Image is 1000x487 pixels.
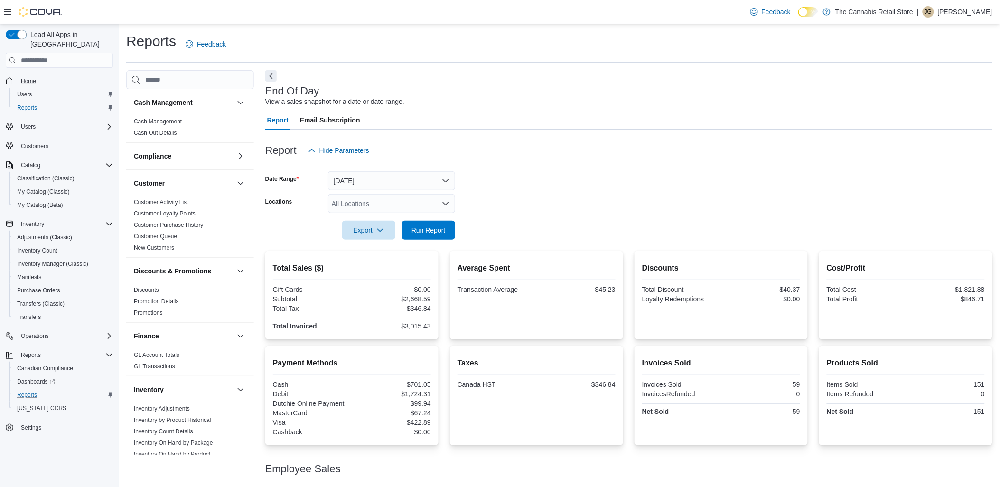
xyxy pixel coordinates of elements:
[458,357,616,369] h2: Taxes
[134,130,177,136] a: Cash Out Details
[134,198,188,206] span: Customer Activity List
[134,439,213,447] span: Inventory On Hand by Package
[354,428,431,436] div: $0.00
[2,421,117,434] button: Settings
[134,221,204,229] span: Customer Purchase History
[642,262,800,274] h2: Discounts
[273,419,350,426] div: Visa
[273,381,350,388] div: Cash
[265,145,297,156] h3: Report
[747,2,794,21] a: Feedback
[13,376,59,387] a: Dashboards
[835,6,913,18] p: The Cannabis Retail Store
[182,35,230,54] a: Feedback
[235,178,246,189] button: Customer
[17,273,41,281] span: Manifests
[21,351,41,359] span: Reports
[9,362,117,375] button: Canadian Compliance
[354,305,431,312] div: $346.84
[9,198,117,212] button: My Catalog (Beta)
[134,405,190,412] span: Inventory Adjustments
[13,199,113,211] span: My Catalog (Beta)
[2,120,117,133] button: Users
[134,331,159,341] h3: Finance
[27,30,113,49] span: Load All Apps in [GEOGRAPHIC_DATA]
[17,391,37,399] span: Reports
[348,221,390,240] span: Export
[273,305,350,312] div: Total Tax
[925,6,932,18] span: JG
[134,222,204,228] a: Customer Purchase History
[134,266,211,276] h3: Discounts & Promotions
[13,298,113,309] span: Transfers (Classic)
[17,91,32,98] span: Users
[273,409,350,417] div: MasterCard
[126,197,254,257] div: Customer
[235,330,246,342] button: Finance
[907,381,985,388] div: 151
[17,330,53,342] button: Operations
[13,258,113,270] span: Inventory Manager (Classic)
[13,258,92,270] a: Inventory Manager (Classic)
[827,408,854,415] strong: Net Sold
[134,98,193,107] h3: Cash Management
[13,363,113,374] span: Canadian Compliance
[21,77,36,85] span: Home
[907,295,985,303] div: $846.71
[13,389,113,401] span: Reports
[938,6,992,18] p: [PERSON_NAME]
[134,118,182,125] a: Cash Management
[17,75,40,87] a: Home
[13,363,77,374] a: Canadian Compliance
[13,173,78,184] a: Classification (Classic)
[134,98,233,107] button: Cash Management
[827,295,904,303] div: Total Profit
[235,97,246,108] button: Cash Management
[134,233,177,240] span: Customer Queue
[917,6,919,18] p: |
[2,139,117,153] button: Customers
[13,298,68,309] a: Transfers (Classic)
[265,70,277,82] button: Next
[354,419,431,426] div: $422.89
[342,221,395,240] button: Export
[134,440,213,446] a: Inventory On Hand by Package
[13,376,113,387] span: Dashboards
[13,102,113,113] span: Reports
[642,381,720,388] div: Invoices Sold
[134,417,211,423] a: Inventory by Product Historical
[273,262,431,274] h2: Total Sales ($)
[827,381,904,388] div: Items Sold
[21,142,48,150] span: Customers
[134,352,179,358] a: GL Account Totals
[134,309,163,316] a: Promotions
[9,271,117,284] button: Manifests
[267,111,289,130] span: Report
[235,384,246,395] button: Inventory
[134,428,193,435] a: Inventory Count Details
[13,102,41,113] a: Reports
[13,173,113,184] span: Classification (Classic)
[17,349,113,361] span: Reports
[642,408,669,415] strong: Net Sold
[265,463,341,475] h3: Employee Sales
[354,295,431,303] div: $2,668.59
[134,331,233,341] button: Finance
[17,287,60,294] span: Purchase Orders
[354,381,431,388] div: $701.05
[9,172,117,185] button: Classification (Classic)
[13,232,113,243] span: Adjustments (Classic)
[134,451,210,458] a: Inventory On Hand by Product
[134,309,163,317] span: Promotions
[13,272,45,283] a: Manifests
[402,221,455,240] button: Run Report
[21,161,40,169] span: Catalog
[17,330,113,342] span: Operations
[265,198,292,206] label: Locations
[354,286,431,293] div: $0.00
[9,284,117,297] button: Purchase Orders
[827,390,904,398] div: Items Refunded
[723,286,800,293] div: -$40.37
